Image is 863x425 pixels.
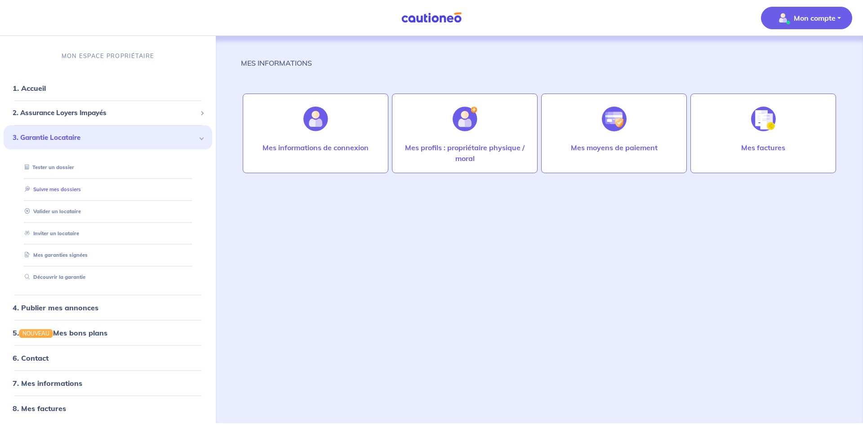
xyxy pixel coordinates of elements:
[14,226,201,241] div: Inviter un locataire
[401,142,528,164] p: Mes profils : propriétaire physique / moral
[398,12,465,23] img: Cautioneo
[4,349,212,367] div: 6. Contact
[14,270,201,285] div: Découvrir la garantie
[62,52,154,60] p: MON ESPACE PROPRIÉTAIRE
[13,132,196,143] span: 3. Garantie Locataire
[761,7,852,29] button: illu_account_valid_menu.svgMon compte
[13,404,66,413] a: 8. Mes factures
[21,274,85,280] a: Découvrir la garantie
[453,107,477,131] img: illu_account_add.svg
[4,298,212,316] div: 4. Publier mes annonces
[241,58,312,68] p: MES INFORMATIONS
[4,323,212,341] div: 5.NOUVEAUMes bons plans
[21,164,74,170] a: Tester un dossier
[4,399,212,417] div: 8. Mes factures
[4,374,212,392] div: 7. Mes informations
[21,186,81,192] a: Suivre mes dossiers
[14,182,201,197] div: Suivre mes dossiers
[13,353,49,362] a: 6. Contact
[751,107,776,131] img: illu_invoice.svg
[13,379,82,388] a: 7. Mes informations
[602,107,627,131] img: illu_credit_card_no_anim.svg
[14,204,201,219] div: Valider un locataire
[794,13,836,23] p: Mon compte
[4,125,212,150] div: 3. Garantie Locataire
[571,142,658,153] p: Mes moyens de paiement
[21,208,81,214] a: Valider un locataire
[13,303,98,312] a: 4. Publier mes annonces
[776,11,790,25] img: illu_account_valid_menu.svg
[303,107,328,131] img: illu_account.svg
[13,84,46,93] a: 1. Accueil
[14,160,201,175] div: Tester un dossier
[4,104,212,122] div: 2. Assurance Loyers Impayés
[13,108,196,118] span: 2. Assurance Loyers Impayés
[4,79,212,97] div: 1. Accueil
[21,252,88,258] a: Mes garanties signées
[14,248,201,263] div: Mes garanties signées
[13,328,107,337] a: 5.NOUVEAUMes bons plans
[21,230,79,236] a: Inviter un locataire
[741,142,785,153] p: Mes factures
[262,142,369,153] p: Mes informations de connexion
